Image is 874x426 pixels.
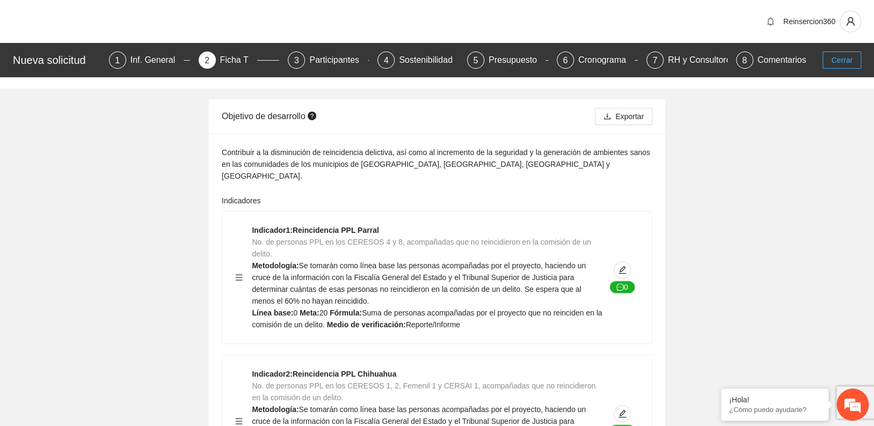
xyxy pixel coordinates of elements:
[235,417,243,425] span: menu
[729,406,820,414] p: ¿Cómo puedo ayudarte?
[840,17,861,26] span: user
[5,293,205,330] textarea: Escriba su mensaje y pulse “Intro”
[614,261,631,278] button: edit
[252,261,586,305] span: Se tomarán como línea base las personas acompañadas por el proyecto, haciendo un cruce de la info...
[578,52,635,69] div: Cronograma
[330,309,362,317] strong: Fórmula:
[474,56,478,65] span: 5
[252,238,591,258] span: No. de personas PPL en los CERESOS 4 y 8, acompañadas que no reincidieron en la comisión de un de...
[252,226,378,234] strong: Indicador 1 : Reincidencia PPL Parral
[736,52,806,69] div: 8Comentarios
[222,146,652,182] div: Contribuir a la disminución de reincidencia delictiva, así como al incremento de la seguridad y l...
[762,13,779,30] button: bell
[742,56,747,65] span: 8
[109,52,190,69] div: 1Inf. General
[822,52,861,69] button: Cerrar
[199,52,280,69] div: 2Ficha T
[309,52,368,69] div: Participantes
[252,405,298,414] strong: Metodología:
[614,266,630,274] span: edit
[467,52,548,69] div: 5Presupuesto
[327,320,406,329] strong: Medio de verificación:
[377,52,458,69] div: 4Sostenibilidad
[62,143,148,252] span: Estamos en línea.
[652,56,657,65] span: 7
[489,52,545,69] div: Presupuesto
[252,309,602,329] span: Suma de personas acompañadas por el proyecto que no reinciden en la comisión de un delito.
[668,52,744,69] div: RH y Consultores
[615,111,644,122] span: Exportar
[399,52,461,69] div: Sostenibilidad
[840,11,861,32] button: user
[176,5,202,31] div: Minimizar ventana de chat en vivo
[288,52,369,69] div: 3Participantes
[205,56,209,65] span: 2
[222,112,319,121] span: Objetivo de desarrollo
[252,381,595,402] span: No. de personas PPL en los CERESOS 1, 2, Femenil 1 y CERSAI 1, acompañadas que no reincidieron en...
[294,56,299,65] span: 3
[252,261,298,270] strong: Metodología:
[235,274,243,281] span: menu
[319,309,328,317] span: 20
[293,309,297,317] span: 0
[557,52,638,69] div: 6Cronograma
[831,54,853,66] span: Cerrar
[603,113,611,121] span: download
[758,52,806,69] div: Comentarios
[130,52,184,69] div: Inf. General
[115,56,120,65] span: 1
[609,281,635,293] button: message0
[563,56,567,65] span: 6
[616,283,624,292] span: message
[406,320,460,329] span: Reporte/Informe
[762,17,778,26] span: bell
[614,405,631,422] button: edit
[252,370,396,378] strong: Indicador 2 : Reincidencia PPL Chihuahua
[614,409,630,418] span: edit
[308,112,316,120] span: question-circle
[300,309,319,317] strong: Meta:
[729,395,820,404] div: ¡Hola!
[222,195,260,207] label: Indicadores
[646,52,727,69] div: 7RH y Consultores
[595,108,652,125] button: downloadExportar
[56,55,180,69] div: Chatee con nosotros ahora
[252,309,293,317] strong: Línea base:
[783,17,835,26] span: Reinsercion360
[13,52,103,69] div: Nueva solicitud
[384,56,389,65] span: 4
[220,52,257,69] div: Ficha T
